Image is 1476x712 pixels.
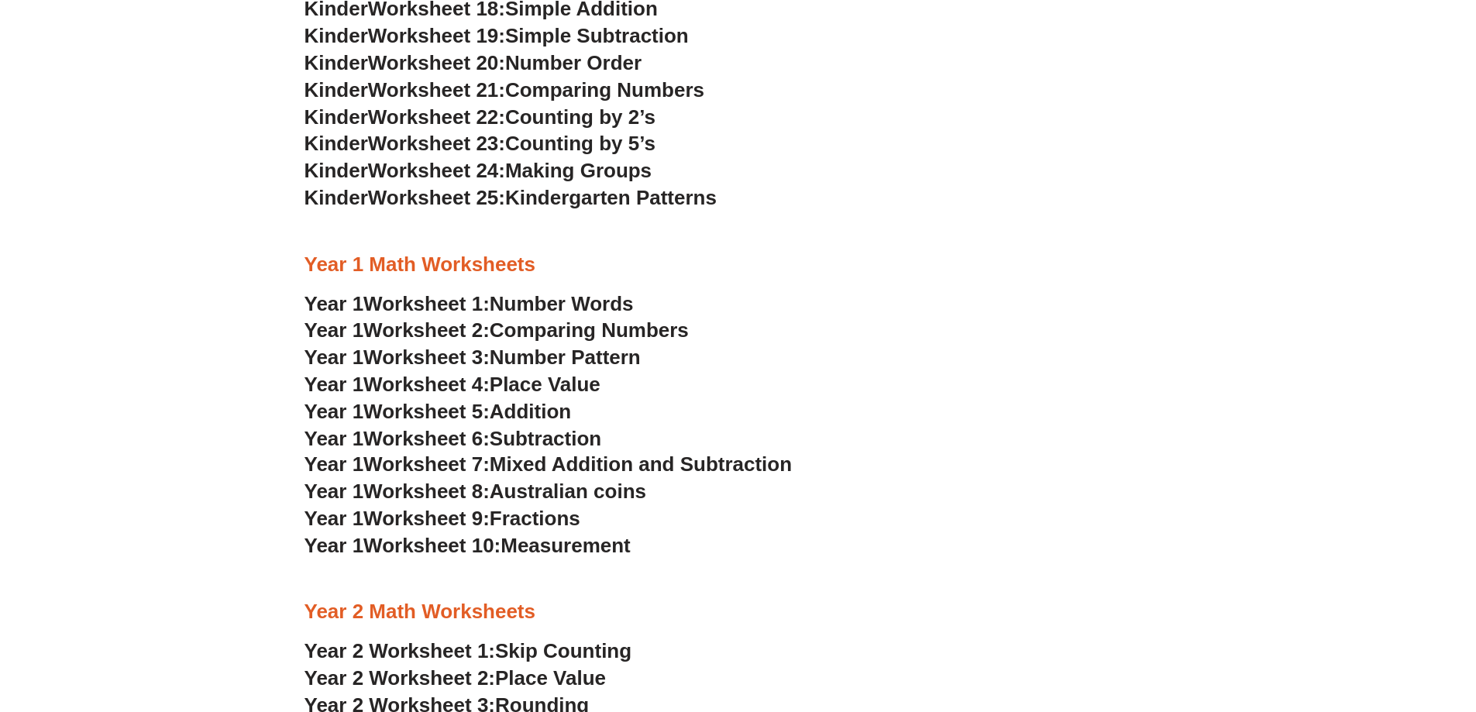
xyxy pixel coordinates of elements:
[304,78,368,101] span: Kinder
[304,534,631,557] a: Year 1Worksheet 10:Measurement
[490,400,571,423] span: Addition
[490,480,646,503] span: Australian coins
[363,507,490,530] span: Worksheet 9:
[490,346,641,369] span: Number Pattern
[304,132,368,155] span: Kinder
[505,132,655,155] span: Counting by 5’s
[363,373,490,396] span: Worksheet 4:
[490,318,689,342] span: Comparing Numbers
[304,292,634,315] a: Year 1Worksheet 1:Number Words
[495,639,631,662] span: Skip Counting
[304,507,580,530] a: Year 1Worksheet 9:Fractions
[1218,537,1476,712] iframe: Chat Widget
[304,159,368,182] span: Kinder
[501,534,631,557] span: Measurement
[368,78,505,101] span: Worksheet 21:
[304,639,632,662] a: Year 2 Worksheet 1:Skip Counting
[304,666,607,690] a: Year 2 Worksheet 2:Place Value
[490,427,601,450] span: Subtraction
[304,452,793,476] a: Year 1Worksheet 7:Mixed Addition and Subtraction
[368,132,505,155] span: Worksheet 23:
[363,346,490,369] span: Worksheet 3:
[304,599,1172,625] h3: Year 2 Math Worksheets
[304,252,1172,278] h3: Year 1 Math Worksheets
[304,666,496,690] span: Year 2 Worksheet 2:
[304,427,602,450] a: Year 1Worksheet 6:Subtraction
[363,400,490,423] span: Worksheet 5:
[363,534,501,557] span: Worksheet 10:
[304,639,496,662] span: Year 2 Worksheet 1:
[363,452,490,476] span: Worksheet 7:
[304,51,368,74] span: Kinder
[505,78,704,101] span: Comparing Numbers
[368,24,505,47] span: Worksheet 19:
[368,159,505,182] span: Worksheet 24:
[505,159,652,182] span: Making Groups
[304,373,600,396] a: Year 1Worksheet 4:Place Value
[495,666,606,690] span: Place Value
[368,186,505,209] span: Worksheet 25:
[490,292,634,315] span: Number Words
[304,186,368,209] span: Kinder
[363,292,490,315] span: Worksheet 1:
[505,51,642,74] span: Number Order
[490,452,792,476] span: Mixed Addition and Subtraction
[490,373,600,396] span: Place Value
[363,427,490,450] span: Worksheet 6:
[368,51,505,74] span: Worksheet 20:
[304,480,646,503] a: Year 1Worksheet 8:Australian coins
[490,507,580,530] span: Fractions
[505,105,655,129] span: Counting by 2’s
[304,346,641,369] a: Year 1Worksheet 3:Number Pattern
[304,400,572,423] a: Year 1Worksheet 5:Addition
[304,105,368,129] span: Kinder
[363,318,490,342] span: Worksheet 2:
[363,480,490,503] span: Worksheet 8:
[304,24,368,47] span: Kinder
[505,186,717,209] span: Kindergarten Patterns
[368,105,505,129] span: Worksheet 22:
[505,24,689,47] span: Simple Subtraction
[304,318,689,342] a: Year 1Worksheet 2:Comparing Numbers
